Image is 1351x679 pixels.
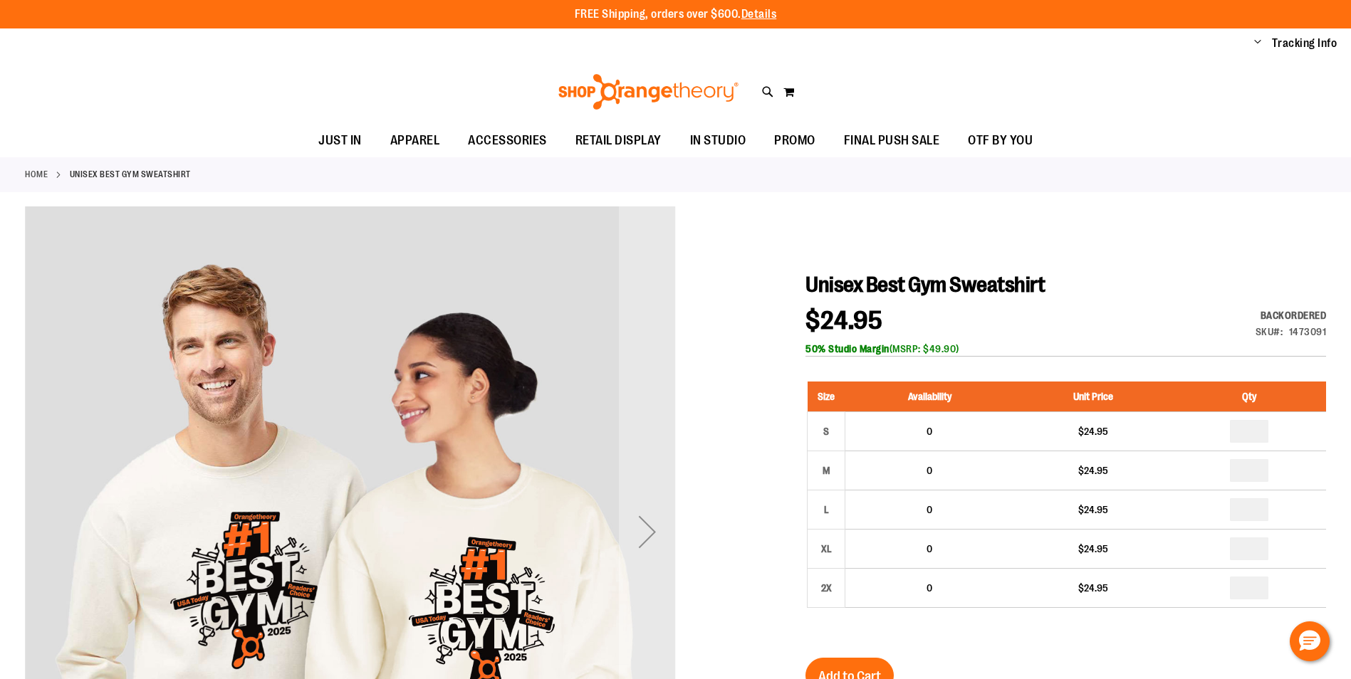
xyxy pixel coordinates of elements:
a: Details [741,8,777,21]
div: (MSRP: $49.90) [805,342,1326,356]
a: Home [25,168,48,181]
a: ACCESSORIES [454,125,561,157]
button: Account menu [1254,36,1261,51]
div: $24.95 [1021,542,1164,556]
div: $24.95 [1021,463,1164,478]
a: Tracking Info [1272,36,1337,51]
span: RETAIL DISPLAY [575,125,662,157]
div: Backordered [1256,308,1327,322]
strong: SKU [1256,326,1283,337]
span: 0 [927,426,932,437]
span: JUST IN [318,125,362,157]
a: IN STUDIO [676,125,761,157]
div: $24.95 [1021,581,1164,595]
div: Availability [1256,308,1327,322]
span: 0 [927,504,932,515]
th: Availability [845,381,1014,412]
th: Unit Price [1013,381,1172,412]
div: 2X [815,577,837,599]
span: IN STUDIO [690,125,746,157]
a: APPAREL [376,125,454,157]
img: Shop Orangetheory [556,74,741,110]
span: OTF BY YOU [968,125,1033,157]
p: FREE Shipping, orders over $600. [575,6,777,23]
div: S [815,421,837,442]
div: 1473091 [1289,325,1327,339]
a: PROMO [760,125,830,157]
b: 50% Studio Margin [805,343,890,354]
span: $24.95 [805,306,882,335]
th: Size [808,381,845,412]
div: $24.95 [1021,424,1164,438]
span: APPAREL [390,125,440,157]
span: 0 [927,543,932,554]
span: FINAL PUSH SALE [844,125,940,157]
button: Hello, have a question? Let’s chat. [1290,621,1330,661]
strong: Unisex Best Gym Sweatshirt [70,168,191,181]
div: L [815,499,837,520]
a: OTF BY YOU [954,125,1047,157]
span: PROMO [774,125,815,157]
div: $24.95 [1021,502,1164,517]
a: JUST IN [304,125,376,157]
span: 0 [927,582,932,594]
span: Unisex Best Gym Sweatshirt [805,273,1045,297]
a: RETAIL DISPLAY [561,125,676,157]
div: XL [815,538,837,559]
th: Qty [1172,381,1326,412]
span: ACCESSORIES [468,125,547,157]
div: M [815,460,837,481]
a: FINAL PUSH SALE [830,125,954,157]
span: 0 [927,465,932,476]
